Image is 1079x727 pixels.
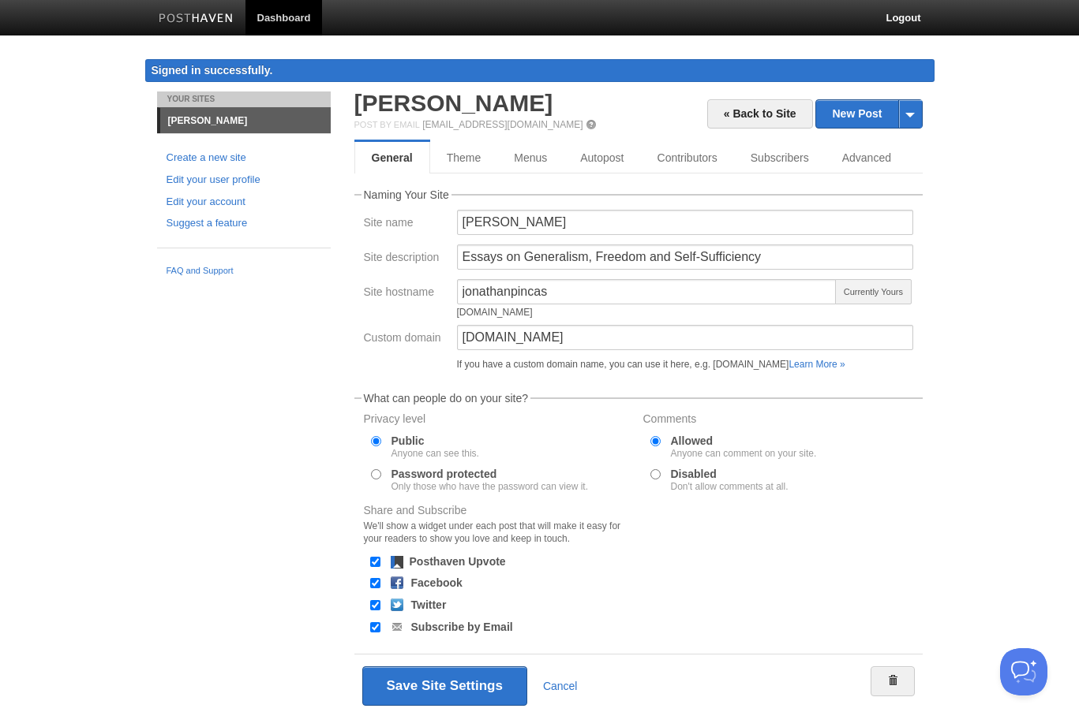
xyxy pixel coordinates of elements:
[167,264,321,278] a: FAQ and Support
[734,142,826,173] a: Subscribers
[354,90,553,116] a: [PERSON_NAME]
[457,360,913,369] div: If you have a custom domain name, you can use it here, e.g. [DOMAIN_NAME]
[411,599,447,610] label: Twitter
[789,359,845,370] a: Learn More »
[543,680,578,692] a: Cancel
[392,468,588,491] label: Password protected
[641,142,734,173] a: Contributors
[457,308,837,317] div: [DOMAIN_NAME]
[364,286,448,301] label: Site hostname
[364,505,634,549] label: Share and Subscribe
[391,598,403,611] img: twitter.png
[159,13,234,25] img: Posthaven-bar
[364,217,448,232] label: Site name
[411,577,463,588] label: Facebook
[167,172,321,188] a: Edit your user profile
[364,520,634,545] div: We'll show a widget under each post that will make it easy for your readers to show you love and ...
[362,666,527,706] button: Save Site Settings
[167,215,321,232] a: Suggest a feature
[160,108,331,133] a: [PERSON_NAME]
[392,449,479,458] div: Anyone can see this.
[671,435,817,458] label: Allowed
[364,332,448,347] label: Custom domain
[364,252,448,267] label: Site description
[497,142,564,173] a: Menus
[157,91,331,107] li: Your Sites
[1000,648,1047,695] iframe: Help Scout Beacon - Open
[364,413,634,428] label: Privacy level
[362,189,451,200] legend: Naming Your Site
[354,120,420,129] span: Post by Email
[411,621,513,632] label: Subscribe by Email
[826,142,908,173] a: Advanced
[145,59,935,82] div: Signed in successfully.
[707,99,813,129] a: « Back to Site
[671,468,789,491] label: Disabled
[643,413,913,428] label: Comments
[430,142,498,173] a: Theme
[354,142,430,173] a: General
[422,119,583,130] a: [EMAIL_ADDRESS][DOMAIN_NAME]
[167,194,321,211] a: Edit your account
[362,393,531,404] legend: What can people do on your site?
[835,279,911,304] span: Currently Yours
[392,482,588,491] div: Only those who have the password can view it.
[391,576,403,589] img: facebook.png
[410,556,506,567] label: Posthaven Upvote
[167,150,321,166] a: Create a new site
[671,482,789,491] div: Don't allow comments at all.
[816,100,921,128] a: New Post
[564,142,640,173] a: Autopost
[671,449,817,458] div: Anyone can comment on your site.
[392,435,479,458] label: Public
